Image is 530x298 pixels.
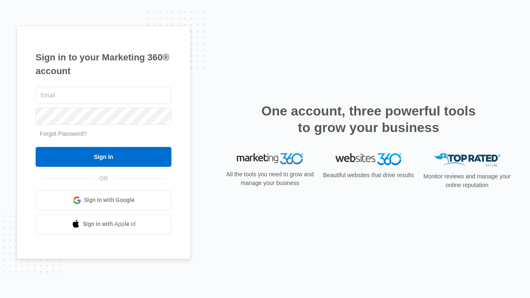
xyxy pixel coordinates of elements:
[434,153,500,167] img: Top Rated Local
[36,147,171,167] input: Sign In
[322,171,415,180] p: Beautiful websites that drive results
[36,87,171,104] input: Email
[36,214,171,234] a: Sign in with Apple Id
[36,190,171,210] a: Sign in with Google
[237,153,303,165] img: Marketing 360
[335,153,402,165] img: Websites 360
[94,174,114,183] span: OR
[83,220,136,228] span: Sign in with Apple Id
[40,130,87,137] a: Forgot Password?
[259,103,478,136] h2: One account, three powerful tools to grow your business
[84,196,135,204] span: Sign in with Google
[36,50,171,78] h1: Sign in to your Marketing 360® account
[224,170,316,187] p: All the tools you need to grow and manage your business
[421,172,513,190] p: Monitor reviews and manage your online reputation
